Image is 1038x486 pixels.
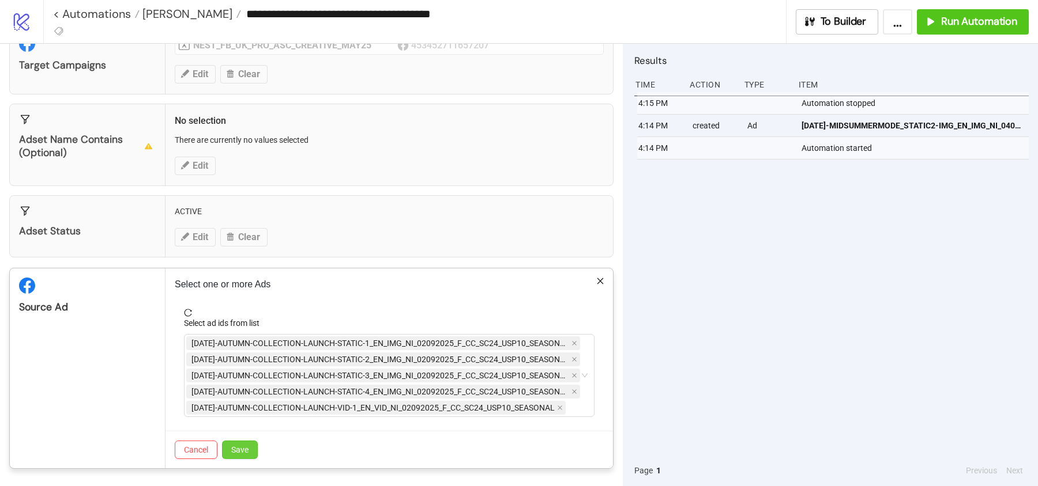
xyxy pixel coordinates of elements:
span: AD245-AUTUMN-COLLECTION-LAUNCH-STATIC-3_EN_IMG_NI_02092025_F_CC_SC24_USP10_SEASONAL [186,369,580,382]
span: AD244-AUTUMN-COLLECTION-LAUNCH-STATIC-2_EN_IMG_NI_02092025_F_CC_SC24_USP10_SEASONAL [186,352,580,366]
button: Next [1003,464,1026,477]
span: close [596,277,604,285]
span: AD247-AUTUMN-COLLECTION-LAUNCH-VID-1_EN_VID_NI_02092025_F_CC_SC24_USP10_SEASONAL [186,401,566,415]
span: [DATE]-MIDSUMMERMODE_STATIC2-IMG_EN_IMG_NI_04072025_F_CC_SC1_None_BAU – Copy [802,119,1024,132]
span: [DATE]-AUTUMN-COLLECTION-LAUNCH-STATIC-4_EN_IMG_NI_02092025_F_CC_SC24_USP10_SEASONAL [191,385,569,398]
button: ... [883,9,912,35]
div: Item [798,74,1029,96]
button: To Builder [796,9,879,35]
span: close [571,340,577,346]
span: [DATE]-AUTUMN-COLLECTION-LAUNCH-STATIC-2_EN_IMG_NI_02092025_F_CC_SC24_USP10_SEASONAL [191,353,569,366]
button: Run Automation [917,9,1029,35]
span: reload [184,309,595,317]
span: Run Automation [941,15,1017,28]
span: AD246-AUTUMN-COLLECTION-LAUNCH-STATIC-4_EN_IMG_NI_02092025_F_CC_SC24_USP10_SEASONAL [186,385,580,398]
div: Automation started [800,137,1032,159]
span: close [571,373,577,378]
h2: Results [634,53,1029,68]
div: Type [743,74,789,96]
span: [DATE]-AUTUMN-COLLECTION-LAUNCH-STATIC-3_EN_IMG_NI_02092025_F_CC_SC24_USP10_SEASONAL [191,369,569,382]
div: 4:14 PM [637,137,683,159]
span: To Builder [821,15,867,28]
a: < Automations [53,8,140,20]
p: Select one or more Ads [175,278,604,291]
span: close [557,405,563,411]
span: Page [634,464,653,477]
span: close [571,356,577,362]
span: Save [231,445,249,454]
span: [DATE]-AUTUMN-COLLECTION-LAUNCH-STATIC-1_EN_IMG_NI_02092025_F_CC_SC24_USP10_SEASONAL [191,337,569,350]
div: 4:14 PM [637,115,683,136]
div: Time [634,74,680,96]
button: Previous [962,464,1001,477]
div: created [691,115,738,136]
span: AD243-AUTUMN-COLLECTION-LAUNCH-STATIC-1_EN_IMG_NI_02092025_F_CC_SC24_USP10_SEASONAL [186,336,580,350]
label: Select ad ids from list [184,317,267,329]
div: Ad [746,115,792,136]
a: [DATE]-MIDSUMMERMODE_STATIC2-IMG_EN_IMG_NI_04072025_F_CC_SC1_None_BAU – Copy [802,115,1024,136]
div: 4:15 PM [637,92,683,114]
span: Cancel [184,445,208,454]
div: Source Ad [19,301,156,314]
span: [PERSON_NAME] [140,6,232,21]
a: [PERSON_NAME] [140,8,241,20]
button: Cancel [175,441,217,459]
button: 1 [653,464,664,477]
span: close [571,389,577,394]
div: Action [689,74,735,96]
div: Automation stopped [800,92,1032,114]
button: Save [222,441,258,459]
span: [DATE]-AUTUMN-COLLECTION-LAUNCH-VID-1_EN_VID_NI_02092025_F_CC_SC24_USP10_SEASONAL [191,401,555,414]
